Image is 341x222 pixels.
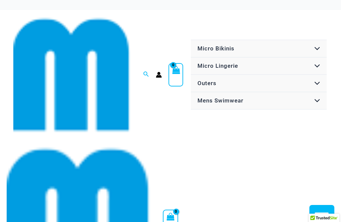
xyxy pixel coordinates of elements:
span: Micro Bikinis [197,45,234,52]
a: OutersMenu ToggleMenu Toggle [191,75,327,92]
nav: Site Navigation [190,39,328,110]
a: Account icon link [156,72,162,78]
a: Mens SwimwearMenu ToggleMenu Toggle [191,92,327,109]
img: cropped mm emblem [13,16,131,134]
a: View Shopping Cart, empty [169,63,183,86]
a: Micro BikinisMenu ToggleMenu Toggle [191,40,327,57]
a: Micro LingerieMenu ToggleMenu Toggle [191,57,327,75]
span: Micro Lingerie [197,62,238,69]
span: Outers [197,80,216,86]
a: Search icon link [143,70,149,79]
span: Mens Swimwear [197,97,243,104]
